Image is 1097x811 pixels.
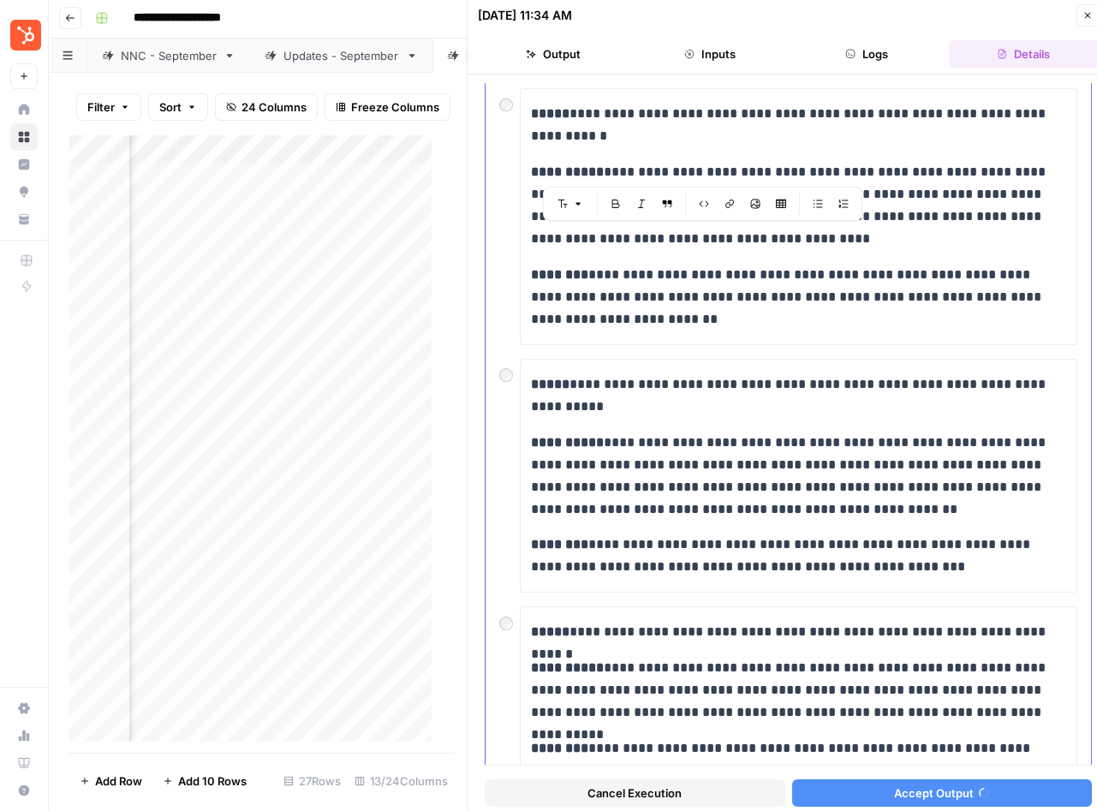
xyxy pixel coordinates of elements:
[587,784,682,802] span: Cancel Execution
[792,40,942,68] button: Logs
[635,40,784,68] button: Inputs
[241,98,307,116] span: 24 Columns
[10,777,38,804] button: Help + Support
[485,779,785,807] button: Cancel Execution
[152,767,257,795] button: Add 10 Rows
[348,767,455,795] div: 13/24 Columns
[121,47,217,64] div: NNC - September
[76,93,141,121] button: Filter
[277,767,348,795] div: 27 Rows
[10,14,38,57] button: Workspace: Blog Content Action Plan
[10,178,38,206] a: Opportunities
[69,767,152,795] button: Add Row
[159,98,182,116] span: Sort
[10,20,41,51] img: Blog Content Action Plan Logo
[10,695,38,722] a: Settings
[250,39,432,73] a: Updates - September
[10,722,38,749] a: Usage
[283,47,399,64] div: Updates - September
[10,151,38,178] a: Insights
[215,93,318,121] button: 24 Columns
[432,39,580,73] a: NNC - October
[95,772,142,790] span: Add Row
[87,39,250,73] a: NNC - September
[894,784,974,802] span: Accept Output
[792,779,1093,807] button: Accept Output
[10,123,38,151] a: Browse
[148,93,208,121] button: Sort
[10,749,38,777] a: Learning Hub
[10,96,38,123] a: Home
[325,93,450,121] button: Freeze Columns
[478,7,572,24] div: [DATE] 11:34 AM
[478,40,628,68] button: Output
[87,98,115,116] span: Filter
[10,206,38,233] a: Your Data
[178,772,247,790] span: Add 10 Rows
[351,98,439,116] span: Freeze Columns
